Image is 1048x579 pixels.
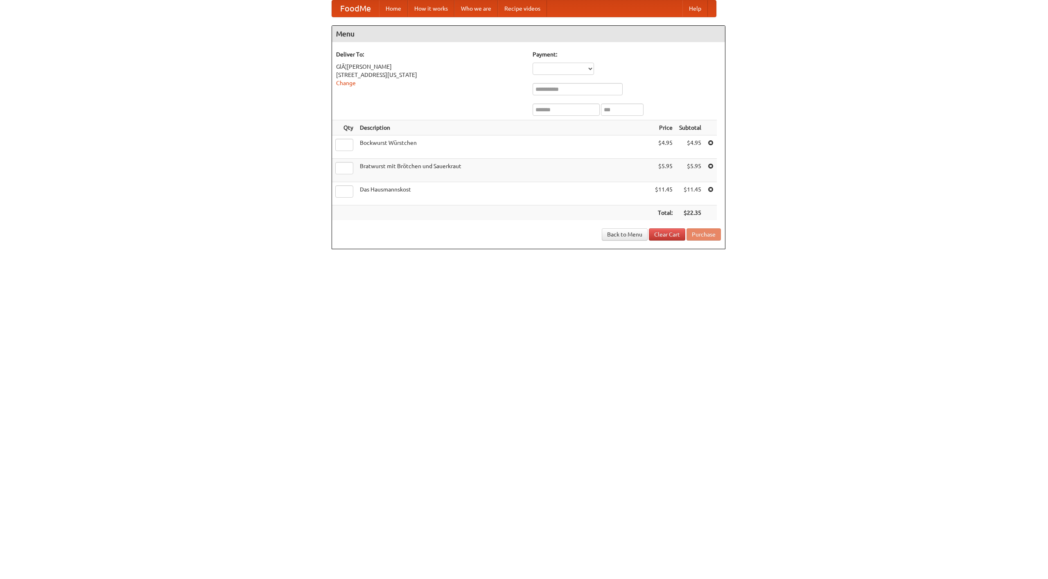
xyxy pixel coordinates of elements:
[332,0,379,17] a: FoodMe
[649,228,685,241] a: Clear Cart
[379,0,408,17] a: Home
[454,0,498,17] a: Who we are
[357,120,652,135] th: Description
[676,205,705,221] th: $22.35
[357,135,652,159] td: Bockwurst Würstchen
[676,159,705,182] td: $5.95
[498,0,547,17] a: Recipe videos
[652,182,676,205] td: $11.45
[676,182,705,205] td: $11.45
[336,63,524,71] div: GlÃ¦[PERSON_NAME]
[687,228,721,241] button: Purchase
[357,159,652,182] td: Bratwurst mit Brötchen und Sauerkraut
[682,0,708,17] a: Help
[332,26,725,42] h4: Menu
[652,120,676,135] th: Price
[676,135,705,159] td: $4.95
[336,50,524,59] h5: Deliver To:
[652,135,676,159] td: $4.95
[336,80,356,86] a: Change
[652,205,676,221] th: Total:
[332,120,357,135] th: Qty
[357,182,652,205] td: Das Hausmannskost
[652,159,676,182] td: $5.95
[533,50,721,59] h5: Payment:
[408,0,454,17] a: How it works
[602,228,648,241] a: Back to Menu
[336,71,524,79] div: [STREET_ADDRESS][US_STATE]
[676,120,705,135] th: Subtotal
